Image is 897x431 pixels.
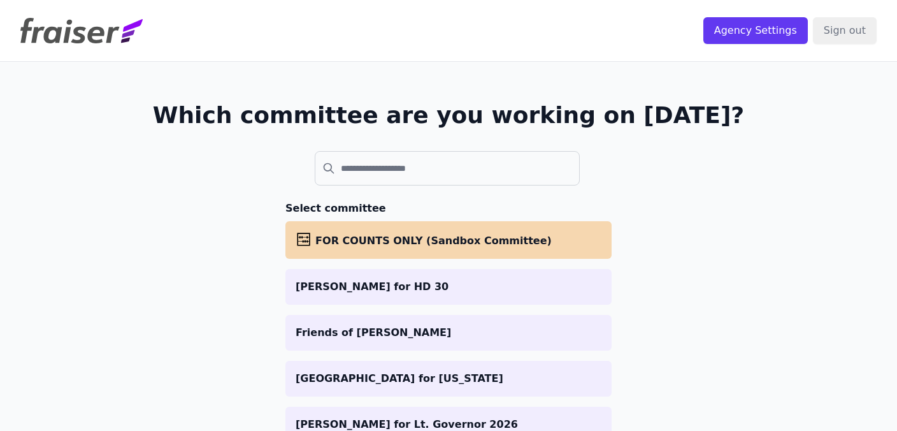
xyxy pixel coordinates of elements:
input: Sign out [813,17,877,44]
a: Friends of [PERSON_NAME] [285,315,612,351]
span: FOR COUNTS ONLY (Sandbox Committee) [315,235,552,247]
p: [PERSON_NAME] for HD 30 [296,279,601,295]
a: [GEOGRAPHIC_DATA] for [US_STATE] [285,361,612,397]
p: [GEOGRAPHIC_DATA] for [US_STATE] [296,371,601,386]
p: Friends of [PERSON_NAME] [296,325,601,340]
h1: Which committee are you working on [DATE]? [153,103,745,128]
img: Fraiser Logo [20,18,143,43]
h3: Select committee [285,201,612,216]
a: FOR COUNTS ONLY (Sandbox Committee) [285,221,612,259]
input: Agency Settings [703,17,808,44]
a: [PERSON_NAME] for HD 30 [285,269,612,305]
